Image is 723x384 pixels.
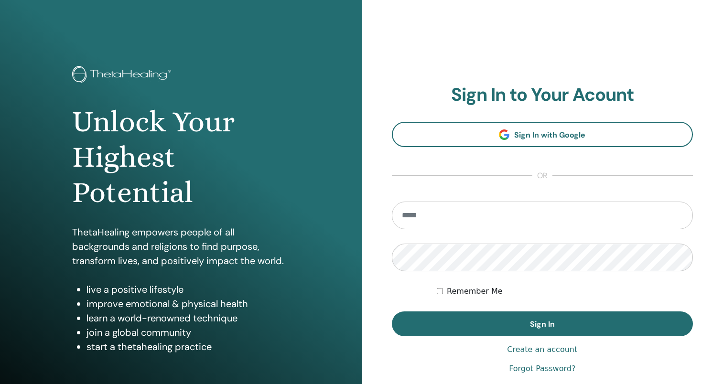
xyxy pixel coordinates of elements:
li: live a positive lifestyle [86,282,289,297]
li: start a thetahealing practice [86,340,289,354]
button: Sign In [392,311,693,336]
span: Sign In [530,319,555,329]
div: Keep me authenticated indefinitely or until I manually logout [437,286,693,297]
h1: Unlock Your Highest Potential [72,104,289,211]
h2: Sign In to Your Acount [392,84,693,106]
li: improve emotional & physical health [86,297,289,311]
a: Create an account [507,344,577,355]
li: join a global community [86,325,289,340]
a: Sign In with Google [392,122,693,147]
li: learn a world-renowned technique [86,311,289,325]
a: Forgot Password? [509,363,575,374]
span: or [532,170,552,181]
label: Remember Me [447,286,503,297]
p: ThetaHealing empowers people of all backgrounds and religions to find purpose, transform lives, a... [72,225,289,268]
span: Sign In with Google [514,130,585,140]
